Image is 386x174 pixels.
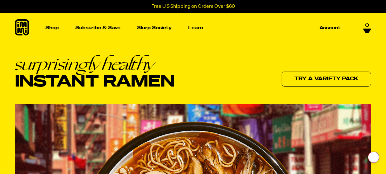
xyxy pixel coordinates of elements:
a: Slurp Society [135,23,174,33]
a: Learn [186,13,206,43]
a: Account [317,23,343,33]
p: Subscribe & Save [75,26,121,30]
p: Account [319,26,341,30]
em: surprisingly healthy [15,55,174,73]
a: Try a variety pack [282,72,371,87]
a: Subscribe & Save [73,23,123,33]
a: Shop [43,13,61,43]
h1: Instant Ramen [15,55,174,91]
p: Shop [45,26,59,30]
a: 0 [363,23,371,33]
p: Free U.S Shipping on Orders Over $60 [151,4,235,9]
nav: Main navigation [43,13,343,43]
p: Learn [188,26,203,30]
p: Slurp Society [137,26,172,30]
span: 0 [365,23,369,28]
